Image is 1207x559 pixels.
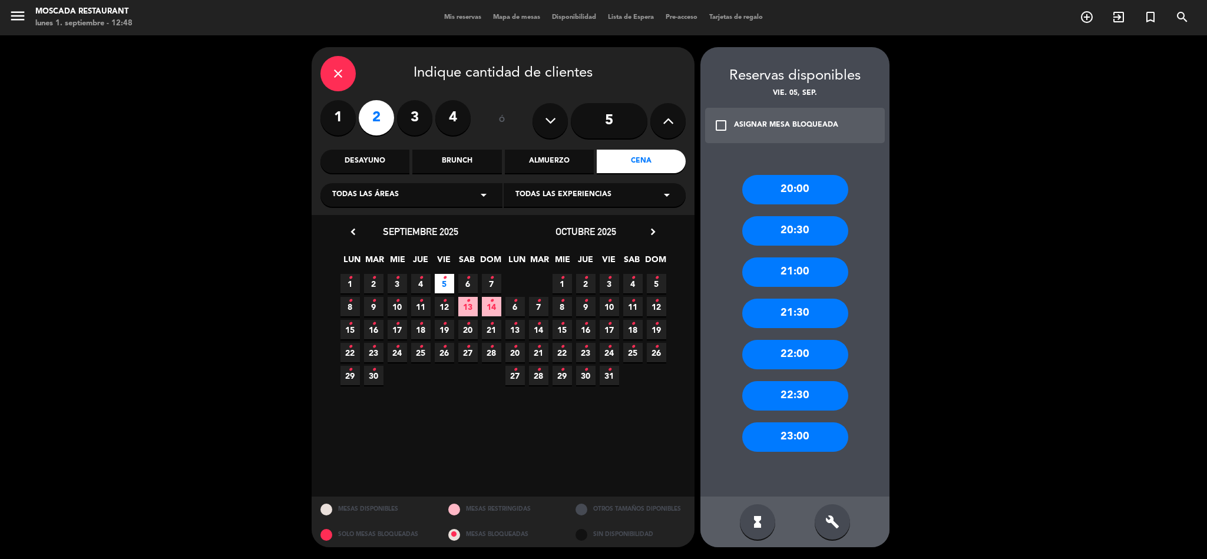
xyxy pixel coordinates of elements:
[742,175,848,204] div: 20:00
[490,338,494,356] i: •
[507,253,527,272] span: LUN
[1175,10,1189,24] i: search
[466,338,470,356] i: •
[435,100,471,135] label: 4
[623,297,643,316] span: 11
[576,297,596,316] span: 9
[607,269,611,287] i: •
[537,360,541,379] i: •
[348,269,352,287] i: •
[714,118,728,133] i: check_box_outline_blank
[342,253,362,272] span: LUN
[555,226,616,237] span: octubre 2025
[35,18,133,29] div: lunes 1. septiembre - 12:48
[411,253,431,272] span: JUE
[623,343,643,362] span: 25
[435,320,454,339] span: 19
[513,338,517,356] i: •
[395,338,399,356] i: •
[442,338,447,356] i: •
[372,269,376,287] i: •
[654,269,659,287] i: •
[529,343,548,362] span: 21
[553,253,573,272] span: MIE
[439,522,567,547] div: MESAS BLOQUEADAS
[482,297,501,316] span: 14
[660,188,674,202] i: arrow_drop_down
[348,338,352,356] i: •
[505,297,525,316] span: 6
[388,320,407,339] span: 17
[364,343,383,362] span: 23
[553,320,572,339] span: 15
[419,292,423,310] i: •
[513,360,517,379] i: •
[631,269,635,287] i: •
[742,216,848,246] div: 20:30
[482,100,521,141] div: ó
[647,320,666,339] span: 19
[513,315,517,333] i: •
[340,297,360,316] span: 8
[388,253,408,272] span: MIE
[654,338,659,356] i: •
[320,56,686,91] div: Indique cantidad de clientes
[560,360,564,379] i: •
[537,292,541,310] i: •
[703,14,769,21] span: Tarjetas de regalo
[631,292,635,310] i: •
[419,269,423,287] i: •
[607,360,611,379] i: •
[347,226,359,238] i: chevron_left
[458,274,478,293] span: 6
[1080,10,1094,24] i: add_circle_outline
[419,338,423,356] i: •
[364,320,383,339] span: 16
[331,67,345,81] i: close
[576,366,596,385] span: 30
[567,497,695,522] div: OTROS TAMAÑOS DIPONIBLES
[419,315,423,333] i: •
[645,253,664,272] span: DOM
[742,340,848,369] div: 22:00
[466,315,470,333] i: •
[466,269,470,287] i: •
[600,297,619,316] span: 10
[490,269,494,287] i: •
[372,338,376,356] i: •
[553,297,572,316] span: 8
[411,274,431,293] span: 4
[458,320,478,339] span: 20
[600,274,619,293] span: 3
[359,100,394,135] label: 2
[9,7,27,29] button: menu
[505,366,525,385] span: 27
[607,315,611,333] i: •
[560,315,564,333] i: •
[560,269,564,287] i: •
[734,120,838,131] div: ASIGNAR MESA BLOQUEADA
[553,366,572,385] span: 29
[383,226,458,237] span: septiembre 2025
[584,338,588,356] i: •
[340,366,360,385] span: 29
[320,150,409,173] div: Desayuno
[742,257,848,287] div: 21:00
[482,320,501,339] span: 21
[576,253,596,272] span: JUE
[490,315,494,333] i: •
[35,6,133,18] div: Moscada Restaurant
[660,14,703,21] span: Pre-acceso
[1112,10,1126,24] i: exit_to_app
[439,497,567,522] div: MESAS RESTRINGIDAS
[388,343,407,362] span: 24
[365,253,385,272] span: MAR
[372,360,376,379] i: •
[438,14,487,21] span: Mis reservas
[584,360,588,379] i: •
[457,253,477,272] span: SAB
[654,292,659,310] i: •
[442,292,447,310] i: •
[364,297,383,316] span: 9
[482,274,501,293] span: 7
